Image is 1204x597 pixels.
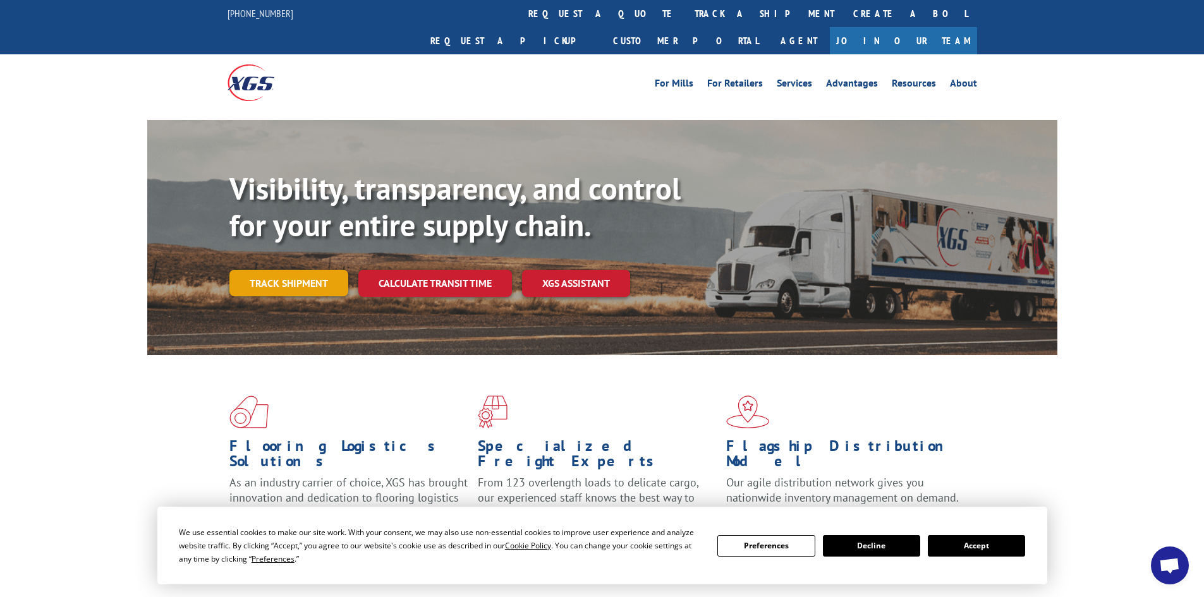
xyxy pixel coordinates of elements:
b: Visibility, transparency, and control for your entire supply chain. [229,169,681,244]
span: Cookie Policy [505,540,551,551]
span: Our agile distribution network gives you nationwide inventory management on demand. [726,475,959,505]
div: We use essential cookies to make our site work. With your consent, we may also use non-essential ... [179,526,702,565]
a: XGS ASSISTANT [522,270,630,297]
a: Join Our Team [830,27,977,54]
h1: Flooring Logistics Solutions [229,438,468,475]
a: For Mills [655,78,693,92]
a: Customer Portal [604,27,768,54]
span: Preferences [252,553,295,564]
a: Advantages [826,78,878,92]
img: xgs-icon-focused-on-flooring-red [478,395,508,428]
div: Open chat [1151,546,1189,584]
button: Accept [928,535,1025,557]
a: Track shipment [229,270,348,296]
a: For Retailers [707,78,763,92]
h1: Flagship Distribution Model [726,438,965,475]
span: As an industry carrier of choice, XGS has brought innovation and dedication to flooring logistics... [229,475,468,520]
h1: Specialized Freight Experts [478,438,717,475]
button: Preferences [717,535,815,557]
button: Decline [823,535,920,557]
img: xgs-icon-flagship-distribution-model-red [726,395,770,428]
a: Agent [768,27,830,54]
a: Services [777,78,812,92]
img: xgs-icon-total-supply-chain-intelligence-red [229,395,269,428]
a: Request a pickup [421,27,604,54]
a: [PHONE_NUMBER] [228,7,293,20]
a: Resources [892,78,936,92]
div: Cookie Consent Prompt [157,507,1047,584]
a: Calculate transit time [358,270,512,297]
a: About [950,78,977,92]
p: From 123 overlength loads to delicate cargo, our experienced staff knows the best way to move you... [478,475,717,531]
